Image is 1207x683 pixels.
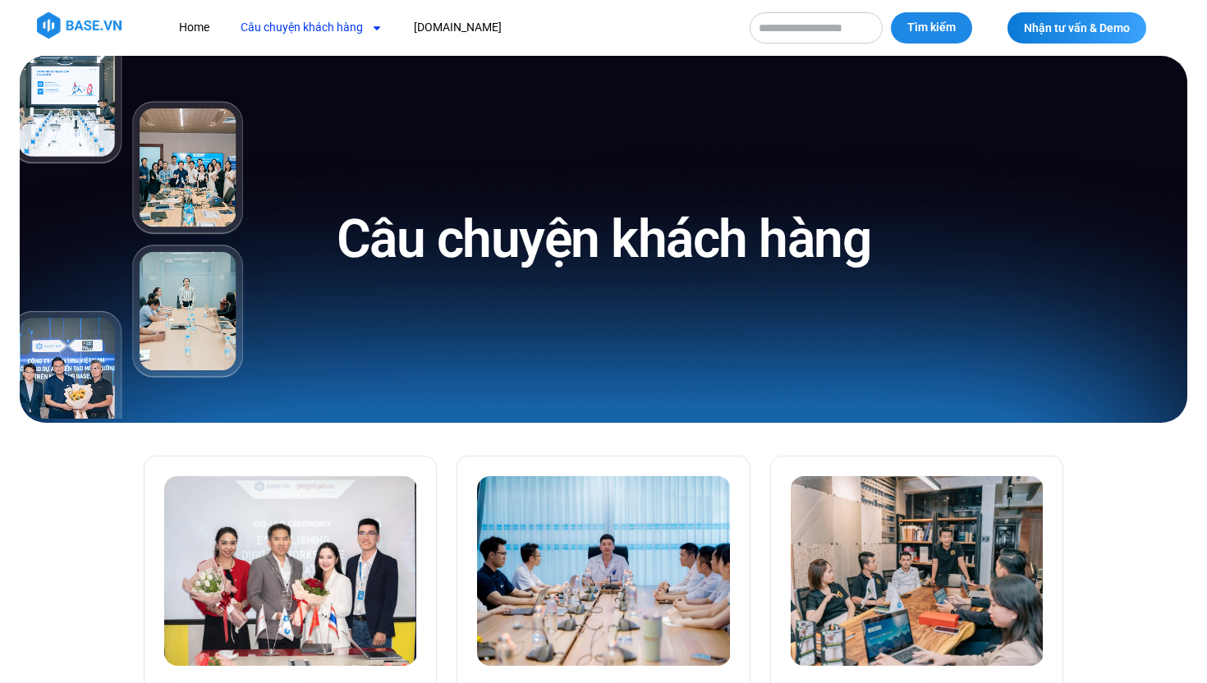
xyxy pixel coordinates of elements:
[402,12,514,43] a: [DOMAIN_NAME]
[1024,22,1130,34] span: Nhận tư vấn & Demo
[228,12,395,43] a: Câu chuyện khách hàng
[891,12,972,44] button: Tìm kiếm
[337,205,871,273] h1: Câu chuyện khách hàng
[907,20,956,36] span: Tìm kiếm
[167,12,222,43] a: Home
[167,12,733,43] nav: Menu
[1007,12,1146,44] a: Nhận tư vấn & Demo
